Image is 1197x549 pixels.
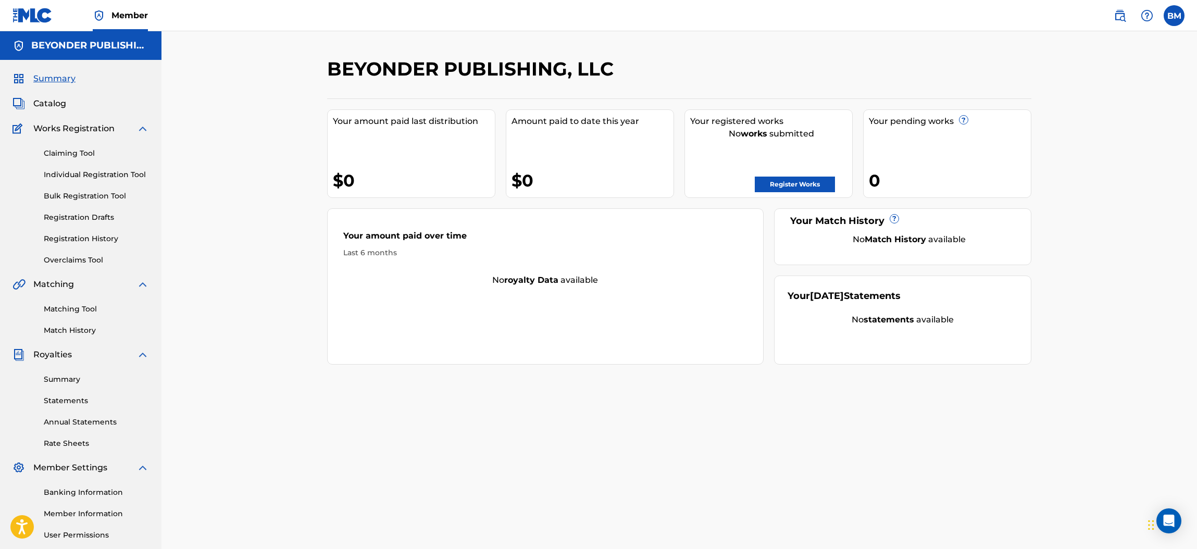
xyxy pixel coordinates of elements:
[44,191,149,202] a: Bulk Registration Tool
[33,72,76,85] span: Summary
[13,40,25,52] img: Accounts
[44,169,149,180] a: Individual Registration Tool
[1114,9,1126,22] img: search
[44,374,149,385] a: Summary
[44,212,149,223] a: Registration Drafts
[44,395,149,406] a: Statements
[1141,9,1153,22] img: help
[890,215,899,223] span: ?
[1164,5,1184,26] div: User Menu
[44,487,149,498] a: Banking Information
[13,72,76,85] a: SummarySummary
[44,530,149,541] a: User Permissions
[44,508,149,519] a: Member Information
[44,438,149,449] a: Rate Sheets
[136,122,149,135] img: expand
[44,148,149,159] a: Claiming Tool
[865,234,926,244] strong: Match History
[869,115,1031,128] div: Your pending works
[13,122,26,135] img: Works Registration
[327,57,619,81] h2: BEYONDER PUBLISHING, LLC
[31,40,149,52] h5: BEYONDER PUBLISHING, LLC
[788,314,1018,326] div: No available
[788,214,1018,228] div: Your Match History
[788,289,901,303] div: Your Statements
[44,325,149,336] a: Match History
[33,97,66,110] span: Catalog
[44,417,149,428] a: Annual Statements
[13,348,25,361] img: Royalties
[864,315,914,325] strong: statements
[44,233,149,244] a: Registration History
[136,278,149,291] img: expand
[810,290,844,302] span: [DATE]
[755,177,835,192] a: Register Works
[690,115,852,128] div: Your registered works
[1145,499,1197,549] iframe: Chat Widget
[690,128,852,140] div: No submitted
[44,255,149,266] a: Overclaims Tool
[333,169,495,192] div: $0
[512,115,674,128] div: Amount paid to date this year
[1156,508,1181,533] div: Open Intercom Messenger
[13,97,25,110] img: Catalog
[136,348,149,361] img: expand
[13,461,25,474] img: Member Settings
[1137,5,1157,26] div: Help
[504,275,558,285] strong: royalty data
[13,72,25,85] img: Summary
[333,115,495,128] div: Your amount paid last distribution
[33,348,72,361] span: Royalties
[33,122,115,135] span: Works Registration
[328,274,763,286] div: No available
[741,129,767,139] strong: works
[13,278,26,291] img: Matching
[93,9,105,22] img: Top Rightsholder
[136,461,149,474] img: expand
[1168,372,1197,456] iframe: Resource Center
[111,9,148,21] span: Member
[1109,5,1130,26] a: Public Search
[869,169,1031,192] div: 0
[33,278,74,291] span: Matching
[343,247,747,258] div: Last 6 months
[801,233,1018,246] div: No available
[44,304,149,315] a: Matching Tool
[13,8,53,23] img: MLC Logo
[512,169,674,192] div: $0
[959,116,968,124] span: ?
[13,97,66,110] a: CatalogCatalog
[1148,509,1154,541] div: Drag
[343,230,747,247] div: Your amount paid over time
[33,461,107,474] span: Member Settings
